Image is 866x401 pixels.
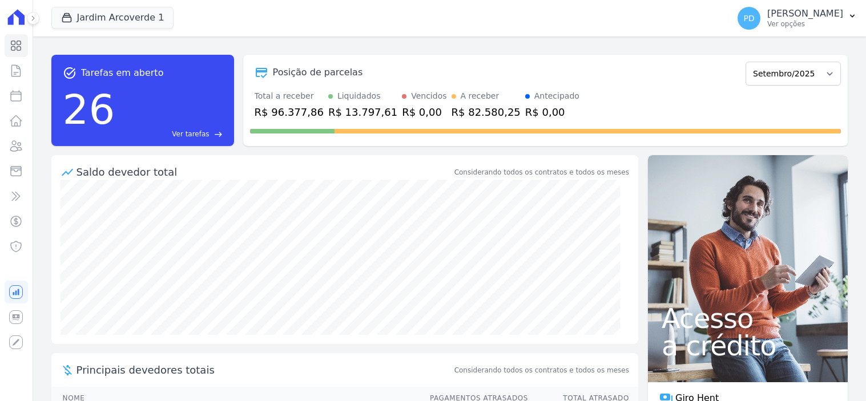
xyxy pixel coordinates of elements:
div: Vencidos [411,90,446,102]
div: R$ 0,00 [525,104,579,120]
div: Liquidados [337,90,381,102]
button: PD [PERSON_NAME] Ver opções [728,2,866,34]
span: east [214,130,223,139]
div: Antecipado [534,90,579,102]
span: task_alt [63,66,76,80]
div: Saldo devedor total [76,164,452,180]
span: Principais devedores totais [76,362,452,378]
span: Ver tarefas [172,129,209,139]
span: Considerando todos os contratos e todos os meses [454,365,629,375]
span: PD [743,14,754,22]
span: Acesso [662,305,834,332]
div: R$ 96.377,86 [255,104,324,120]
div: A receber [461,90,500,102]
button: Jardim Arcoverde 1 [51,7,174,29]
span: Tarefas em aberto [81,66,164,80]
div: R$ 0,00 [402,104,446,120]
div: R$ 13.797,61 [328,104,397,120]
div: R$ 82.580,25 [452,104,521,120]
p: Ver opções [767,19,843,29]
div: Considerando todos os contratos e todos os meses [454,167,629,177]
p: [PERSON_NAME] [767,8,843,19]
div: 26 [63,80,115,139]
div: Posição de parcelas [273,66,363,79]
a: Ver tarefas east [119,129,222,139]
div: Total a receber [255,90,324,102]
span: a crédito [662,332,834,359]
